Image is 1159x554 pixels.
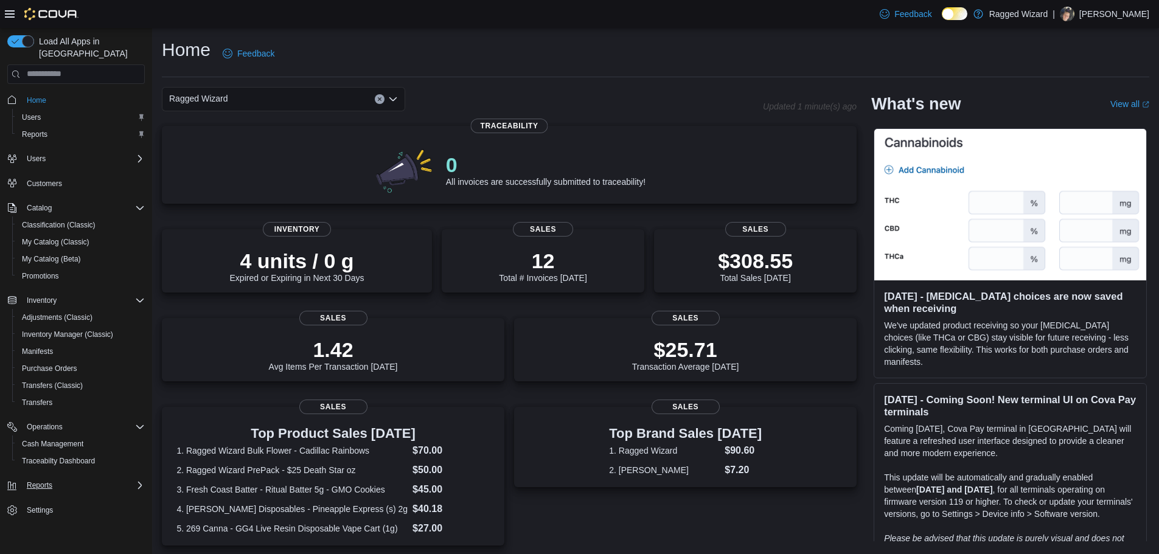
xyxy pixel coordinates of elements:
span: Adjustments (Classic) [17,310,145,325]
span: Inventory Manager (Classic) [17,327,145,342]
button: Reports [12,126,150,143]
span: Sales [725,222,786,237]
span: Inventory [27,296,57,305]
h3: Top Brand Sales [DATE] [609,426,762,441]
dd: $50.00 [412,463,490,477]
a: Cash Management [17,437,88,451]
a: Transfers [17,395,57,410]
span: Promotions [22,271,59,281]
span: My Catalog (Classic) [22,237,89,247]
h3: Top Product Sales [DATE] [176,426,489,441]
span: Classification (Classic) [22,220,96,230]
a: Inventory Manager (Classic) [17,327,118,342]
span: Settings [22,502,145,518]
dt: 4. [PERSON_NAME] Disposables - Pineapple Express (s) 2g [176,503,408,515]
button: Adjustments (Classic) [12,309,150,326]
a: Customers [22,176,67,191]
dt: 2. [PERSON_NAME] [609,464,720,476]
a: Manifests [17,344,58,359]
p: We've updated product receiving so your [MEDICAL_DATA] choices (like THCa or CBG) stay visible fo... [884,319,1136,368]
dd: $27.00 [412,521,490,536]
span: Transfers (Classic) [17,378,145,393]
button: Transfers [12,394,150,411]
dt: 1. Ragged Wizard Bulk Flower - Cadillac Rainbows [176,445,408,457]
p: Coming [DATE], Cova Pay terminal in [GEOGRAPHIC_DATA] will feature a refreshed user interface des... [884,423,1136,459]
span: My Catalog (Beta) [17,252,145,266]
span: Customers [22,176,145,191]
a: Users [17,110,46,125]
span: Reports [27,480,52,490]
button: Purchase Orders [12,360,150,377]
span: Traceabilty Dashboard [22,456,95,466]
button: Promotions [12,268,150,285]
span: Settings [27,505,53,515]
dt: 1. Ragged Wizard [609,445,720,457]
span: Cash Management [17,437,145,451]
a: Feedback [875,2,936,26]
span: Users [22,151,145,166]
button: Operations [2,418,150,435]
p: $25.71 [632,338,739,362]
p: Updated 1 minute(s) ago [763,102,857,111]
span: My Catalog (Classic) [17,235,145,249]
span: Adjustments (Classic) [22,313,92,322]
div: Total # Invoices [DATE] [499,249,586,283]
button: Clear input [375,94,385,104]
dd: $45.00 [412,482,490,497]
a: Purchase Orders [17,361,82,376]
button: Catalog [2,199,150,216]
span: Reports [17,127,145,142]
dd: $90.60 [725,443,762,458]
span: Classification (Classic) [17,218,145,232]
a: Transfers (Classic) [17,378,88,393]
img: 0 [373,145,436,194]
input: Dark Mode [942,7,967,20]
span: Inventory Manager (Classic) [22,330,113,339]
p: This update will be automatically and gradually enabled between , for all terminals operating on ... [884,471,1136,520]
button: Home [2,91,150,109]
span: Users [22,113,41,122]
a: Promotions [17,269,64,283]
span: Sales [652,311,720,325]
h2: What's new [871,94,961,114]
button: My Catalog (Beta) [12,251,150,268]
h1: Home [162,38,211,62]
a: My Catalog (Classic) [17,235,94,249]
span: Inventory [263,222,331,237]
span: Manifests [17,344,145,359]
dd: $40.18 [412,502,490,516]
button: Operations [22,420,68,434]
span: Purchase Orders [17,361,145,376]
span: Transfers [17,395,145,410]
img: Cova [24,8,78,20]
a: View allExternal link [1110,99,1149,109]
button: Classification (Classic) [12,216,150,234]
span: Transfers (Classic) [22,381,83,390]
span: Sales [513,222,574,237]
p: 0 [446,153,646,177]
span: Home [27,95,46,105]
span: Reports [22,478,145,493]
strong: [DATE] and [DATE] [916,485,992,494]
span: Cash Management [22,439,83,449]
span: Feedback [237,47,274,60]
dd: $7.20 [725,463,762,477]
button: Manifests [12,343,150,360]
a: Traceabilty Dashboard [17,454,100,468]
button: Traceabilty Dashboard [12,452,150,469]
button: Settings [2,501,150,519]
span: Sales [299,311,367,325]
span: Promotions [17,269,145,283]
p: 1.42 [269,338,398,362]
svg: External link [1142,101,1149,108]
span: Purchase Orders [22,364,77,373]
span: Sales [652,400,720,414]
button: Reports [22,478,57,493]
div: Avg Items Per Transaction [DATE] [269,338,398,372]
span: Traceabilty Dashboard [17,454,145,468]
p: | [1053,7,1055,21]
div: Expired or Expiring in Next 30 Days [230,249,364,283]
span: Transfers [22,398,52,407]
h3: [DATE] - Coming Soon! New terminal UI on Cova Pay terminals [884,393,1136,418]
